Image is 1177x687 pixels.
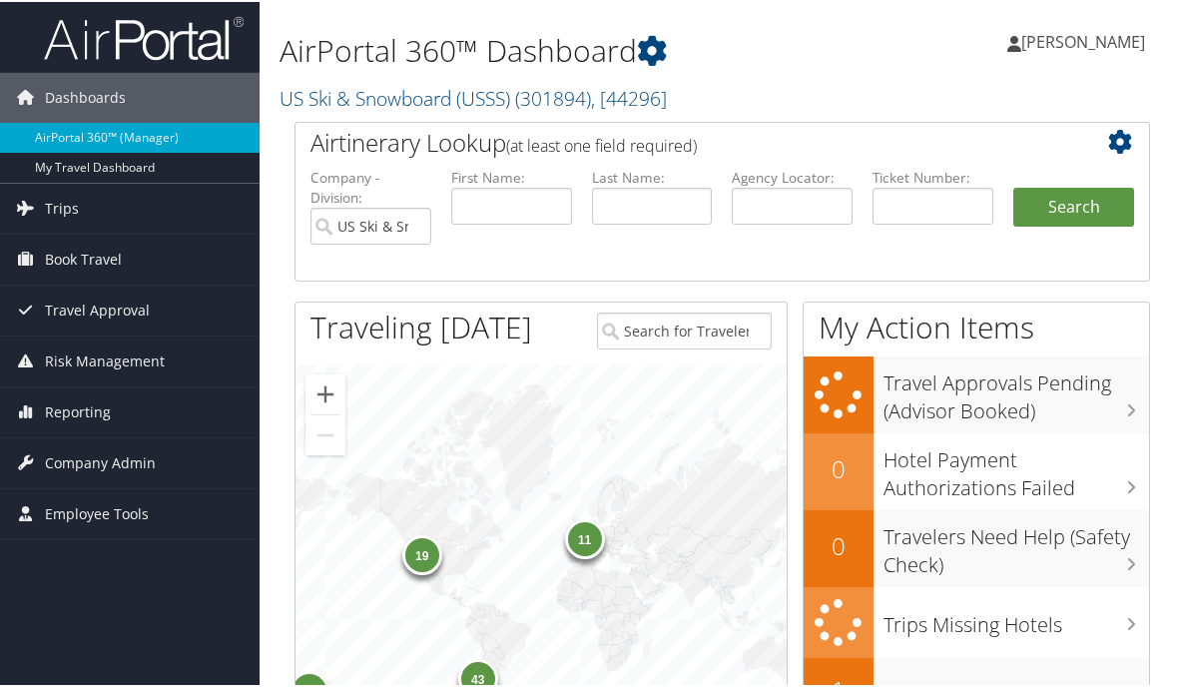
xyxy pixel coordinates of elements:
[45,284,150,334] span: Travel Approval
[45,436,156,486] span: Company Admin
[804,450,874,484] h2: 0
[280,83,667,110] a: US Ski & Snowboard (USSS)
[804,508,1149,585] a: 0Travelers Need Help (Safety Check)
[591,83,667,110] span: , [ 44296 ]
[45,385,111,435] span: Reporting
[310,166,431,207] label: Company - Division:
[506,133,697,155] span: (at least one field required)
[1021,29,1145,51] span: [PERSON_NAME]
[45,71,126,121] span: Dashboards
[564,517,604,557] div: 11
[804,585,1149,656] a: Trips Missing Hotels
[873,166,993,186] label: Ticket Number:
[592,166,713,186] label: Last Name:
[305,372,345,412] button: Zoom in
[45,487,149,537] span: Employee Tools
[515,83,591,110] span: ( 301894 )
[883,599,1149,637] h3: Trips Missing Hotels
[804,431,1149,508] a: 0Hotel Payment Authorizations Failed
[305,413,345,453] button: Zoom out
[45,182,79,232] span: Trips
[44,13,244,60] img: airportal-logo.png
[804,305,1149,346] h1: My Action Items
[451,166,572,186] label: First Name:
[804,527,874,561] h2: 0
[732,166,853,186] label: Agency Locator:
[402,533,442,573] div: 19
[883,357,1149,423] h3: Travel Approvals Pending (Advisor Booked)
[45,335,165,384] span: Risk Management
[310,305,532,346] h1: Traveling [DATE]
[804,354,1149,431] a: Travel Approvals Pending (Advisor Booked)
[1013,186,1134,226] button: Search
[883,511,1149,577] h3: Travelers Need Help (Safety Check)
[883,434,1149,500] h3: Hotel Payment Authorizations Failed
[597,311,772,347] input: Search for Traveler
[1007,10,1165,70] a: [PERSON_NAME]
[310,124,1063,158] h2: Airtinerary Lookup
[45,233,122,283] span: Book Travel
[280,28,870,70] h1: AirPortal 360™ Dashboard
